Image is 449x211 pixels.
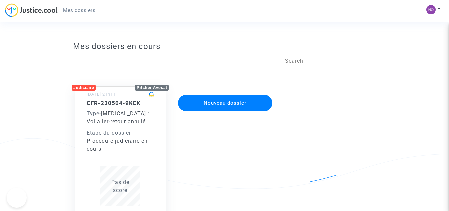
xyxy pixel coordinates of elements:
[177,90,273,97] a: Nouveau dossier
[63,7,95,13] span: Mes dossiers
[87,129,154,137] div: Etape du dossier
[426,5,436,14] img: c6bd64dfd38a81feec70dd8908b6c65c
[87,110,149,125] span: [MEDICAL_DATA] : Vol aller-retour annulé
[87,137,154,153] div: Procédure judiciaire en cours
[72,85,96,91] div: Judiciaire
[135,85,169,91] div: Pitcher Avocat
[7,188,27,208] iframe: Help Scout Beacon - Open
[87,92,116,97] small: [DATE] 21h11
[178,95,273,111] button: Nouveau dossier
[5,3,58,17] img: jc-logo.svg
[73,42,376,51] h3: Mes dossiers en cours
[87,100,154,106] h5: CFR-230504-9KEK
[111,179,129,193] span: Pas de score
[87,110,101,117] span: -
[58,5,101,15] a: Mes dossiers
[87,110,99,117] span: Type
